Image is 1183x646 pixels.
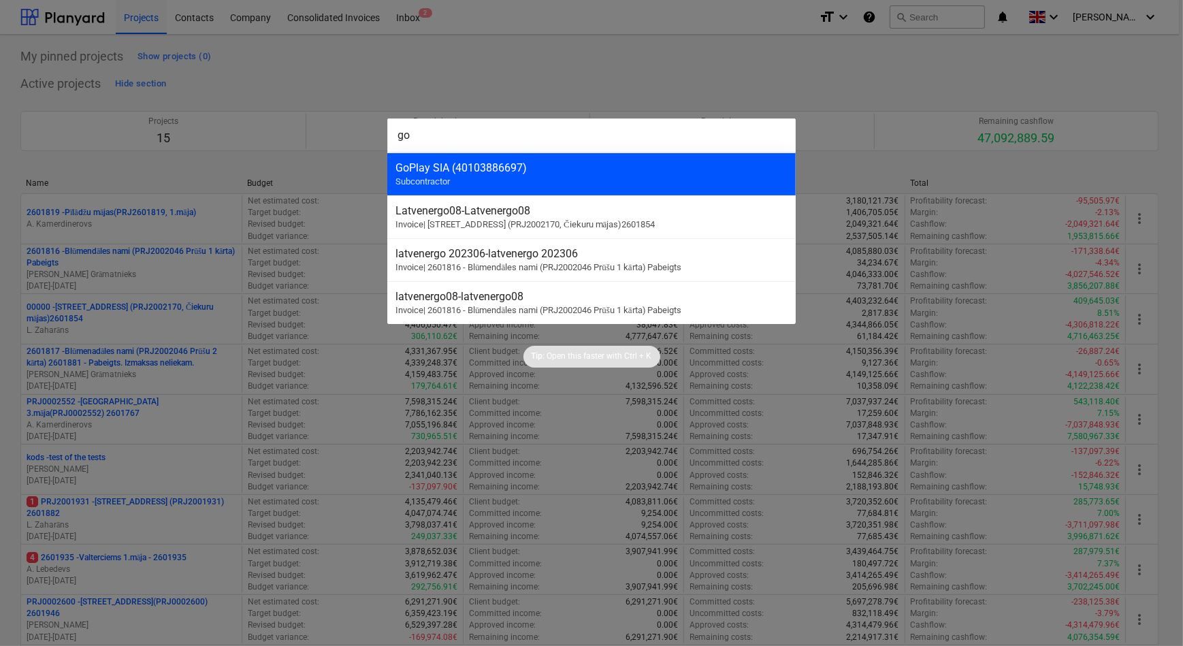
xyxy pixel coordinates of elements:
[395,176,450,187] span: Subcontractor
[395,262,682,272] span: Invoice | 2601816 - Blūmendāles nami (PRJ2002046 Prūšu 1 kārta) Pabeigts
[395,290,788,303] div: latvenergo08 - latvenergo08
[395,305,682,315] span: Invoice | 2601816 - Blūmendāles nami (PRJ2002046 Prūšu 1 kārta) Pabeigts
[523,346,660,368] div: Tip:Open this faster withCtrl + K
[395,204,788,217] div: Latvenergo08 - Latvenergo08
[395,219,655,229] span: Invoice | [STREET_ADDRESS] (PRJ2002170, Čiekuru mājas)2601854
[532,351,545,362] p: Tip:
[547,351,623,362] p: Open this faster with
[387,195,796,238] div: Latvenergo08-Latvenergo08Invoice| [STREET_ADDRESS] (PRJ2002170, Čiekuru mājas)2601854
[387,118,796,152] input: Search for projects, line-items, subcontracts, valuations, subcontractors...
[387,152,796,195] div: GoPlay SIA (40103886697)Subcontractor
[387,281,796,324] div: latvenergo08-latvenergo08Invoice| 2601816 - Blūmendāles nami (PRJ2002046 Prūšu 1 kārta) Pabeigts
[387,238,796,281] div: latvenergo 202306-latvenergo 202306Invoice| 2601816 - Blūmendāles nami (PRJ2002046 Prūšu 1 kārta)...
[395,247,788,260] div: latvenergo 202306 - latvenergo 202306
[395,161,788,174] div: GoPlay SIA (40103886697)
[625,351,652,362] p: Ctrl + K
[1115,581,1183,646] iframe: Chat Widget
